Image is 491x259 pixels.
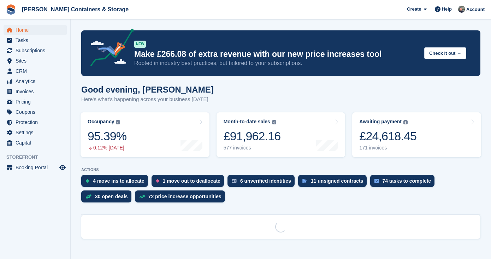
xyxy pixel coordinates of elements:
a: menu [4,117,67,127]
a: menu [4,138,67,148]
span: Sites [16,56,58,66]
a: 74 tasks to complete [370,175,438,190]
div: 0.12% [DATE] [88,145,126,151]
div: 577 invoices [224,145,281,151]
span: Storefront [6,154,70,161]
a: menu [4,107,67,117]
span: Account [466,6,485,13]
img: verify_identity-adf6edd0f0f0b5bbfe63781bf79b02c33cf7c696d77639b501bdc392416b5a36.svg [232,179,237,183]
span: Tasks [16,35,58,45]
img: Adam Greenhalgh [458,6,465,13]
span: Subscriptions [16,46,58,55]
span: Capital [16,138,58,148]
img: icon-info-grey-7440780725fd019a000dd9b08b2336e03edf1995a4989e88bcd33f0948082b44.svg [403,120,408,124]
a: Awaiting payment £24,618.45 171 invoices [352,112,481,157]
div: £91,962.16 [224,129,281,143]
a: menu [4,128,67,137]
a: 30 open deals [81,190,135,206]
span: Protection [16,117,58,127]
div: Occupancy [88,119,114,125]
div: 4 move ins to allocate [93,178,144,184]
a: 72 price increase opportunities [135,190,229,206]
a: Preview store [58,163,67,172]
div: 74 tasks to complete [382,178,431,184]
span: Home [16,25,58,35]
a: Occupancy 95.39% 0.12% [DATE] [81,112,209,157]
a: menu [4,97,67,107]
img: move_ins_to_allocate_icon-fdf77a2bb77ea45bf5b3d319d69a93e2d87916cf1d5bf7949dd705db3b84f3ca.svg [85,179,89,183]
p: Here's what's happening across your business [DATE] [81,95,214,104]
span: Invoices [16,87,58,96]
a: menu [4,76,67,86]
a: 4 move ins to allocate [81,175,152,190]
div: 6 unverified identities [240,178,291,184]
a: 1 move out to deallocate [152,175,227,190]
span: Coupons [16,107,58,117]
a: menu [4,66,67,76]
img: move_outs_to_deallocate_icon-f764333ba52eb49d3ac5e1228854f67142a1ed5810a6f6cc68b1a99e826820c5.svg [156,179,159,183]
span: Help [442,6,452,13]
span: Analytics [16,76,58,86]
a: menu [4,25,67,35]
div: 72 price increase opportunities [148,194,221,199]
img: contract_signature_icon-13c848040528278c33f63329250d36e43548de30e8caae1d1a13099fd9432cc5.svg [302,179,307,183]
span: Pricing [16,97,58,107]
img: price_increase_opportunities-93ffe204e8149a01c8c9dc8f82e8f89637d9d84a8eef4429ea346261dce0b2c0.svg [139,195,145,198]
a: [PERSON_NAME] Containers & Storage [19,4,131,15]
div: Month-to-date sales [224,119,270,125]
a: menu [4,163,67,172]
h1: Good evening, [PERSON_NAME] [81,85,214,94]
img: task-75834270c22a3079a89374b754ae025e5fb1db73e45f91037f5363f120a921f8.svg [374,179,379,183]
span: Settings [16,128,58,137]
p: Rooted in industry best practices, but tailored to your subscriptions. [134,59,419,67]
img: price-adjustments-announcement-icon-8257ccfd72463d97f412b2fc003d46551f7dbcb40ab6d574587a9cd5c0d94... [84,29,134,69]
span: Booking Portal [16,163,58,172]
div: 171 invoices [359,145,416,151]
div: 95.39% [88,129,126,143]
div: 30 open deals [95,194,128,199]
a: menu [4,35,67,45]
img: stora-icon-8386f47178a22dfd0bd8f6a31ec36ba5ce8667c1dd55bd0f319d3a0aa187defe.svg [6,4,16,15]
img: deal-1b604bf984904fb50ccaf53a9ad4b4a5d6e5aea283cecdc64d6e3604feb123c2.svg [85,194,91,199]
img: icon-info-grey-7440780725fd019a000dd9b08b2336e03edf1995a4989e88bcd33f0948082b44.svg [116,120,120,124]
a: Month-to-date sales £91,962.16 577 invoices [217,112,345,157]
p: ACTIONS [81,167,480,172]
p: Make £266.08 of extra revenue with our new price increases tool [134,49,419,59]
div: NEW [134,41,146,48]
button: Check it out → [424,47,466,59]
a: 6 unverified identities [227,175,298,190]
img: icon-info-grey-7440780725fd019a000dd9b08b2336e03edf1995a4989e88bcd33f0948082b44.svg [272,120,276,124]
a: 11 unsigned contracts [298,175,371,190]
div: 1 move out to deallocate [163,178,220,184]
a: menu [4,46,67,55]
a: menu [4,87,67,96]
span: CRM [16,66,58,76]
span: Create [407,6,421,13]
div: 11 unsigned contracts [311,178,363,184]
div: Awaiting payment [359,119,402,125]
div: £24,618.45 [359,129,416,143]
a: menu [4,56,67,66]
